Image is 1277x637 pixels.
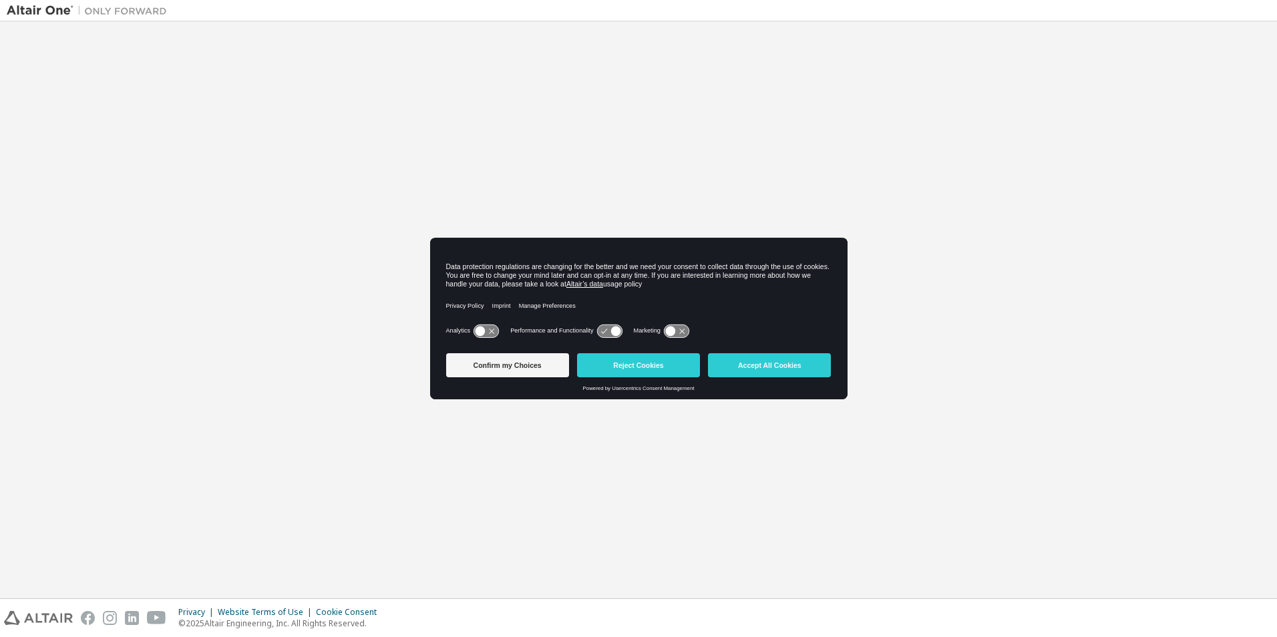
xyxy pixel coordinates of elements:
div: Cookie Consent [316,607,385,618]
img: altair_logo.svg [4,611,73,625]
img: facebook.svg [81,611,95,625]
div: Privacy [178,607,218,618]
p: © 2025 Altair Engineering, Inc. All Rights Reserved. [178,618,385,629]
img: youtube.svg [147,611,166,625]
div: Website Terms of Use [218,607,316,618]
img: instagram.svg [103,611,117,625]
img: Altair One [7,4,174,17]
img: linkedin.svg [125,611,139,625]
